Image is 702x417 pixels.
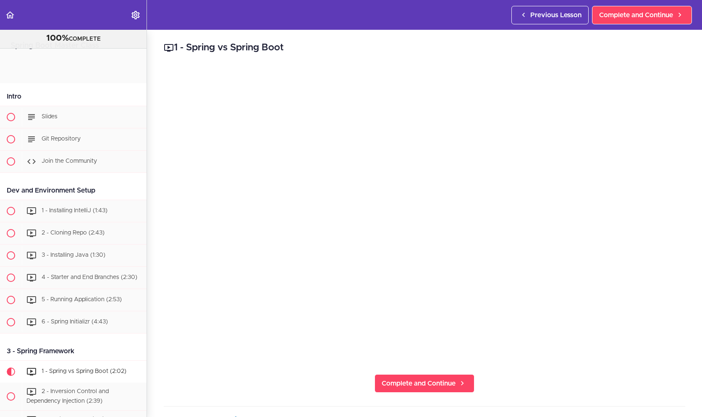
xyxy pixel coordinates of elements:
[42,230,105,236] span: 2 - Cloning Repo (2:43)
[42,274,137,280] span: 4 - Starter and End Branches (2:30)
[5,10,15,20] svg: Back to course curriculum
[26,388,109,404] span: 2 - Inversion Control and Dependency Injection (2:39)
[42,208,107,214] span: 1 - Installing IntelliJ (1:43)
[42,252,105,258] span: 3 - Installing Java (1:30)
[511,6,589,24] a: Previous Lesson
[599,10,673,20] span: Complete and Continue
[42,136,81,142] span: Git Repository
[530,10,582,20] span: Previous Lesson
[42,158,97,164] span: Join the Community
[375,374,474,393] a: Complete and Continue
[42,114,58,120] span: Slides
[164,41,685,55] h2: 1 - Spring vs Spring Boot
[131,10,141,20] svg: Settings Menu
[382,378,456,388] span: Complete and Continue
[10,33,136,44] div: COMPLETE
[42,319,108,325] span: 6 - Spring Initializr (4:43)
[592,6,692,24] a: Complete and Continue
[164,68,685,361] iframe: Video Player
[46,34,69,42] span: 100%
[42,368,126,374] span: 1 - Spring vs Spring Boot (2:02)
[42,297,122,302] span: 5 - Running Application (2:53)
